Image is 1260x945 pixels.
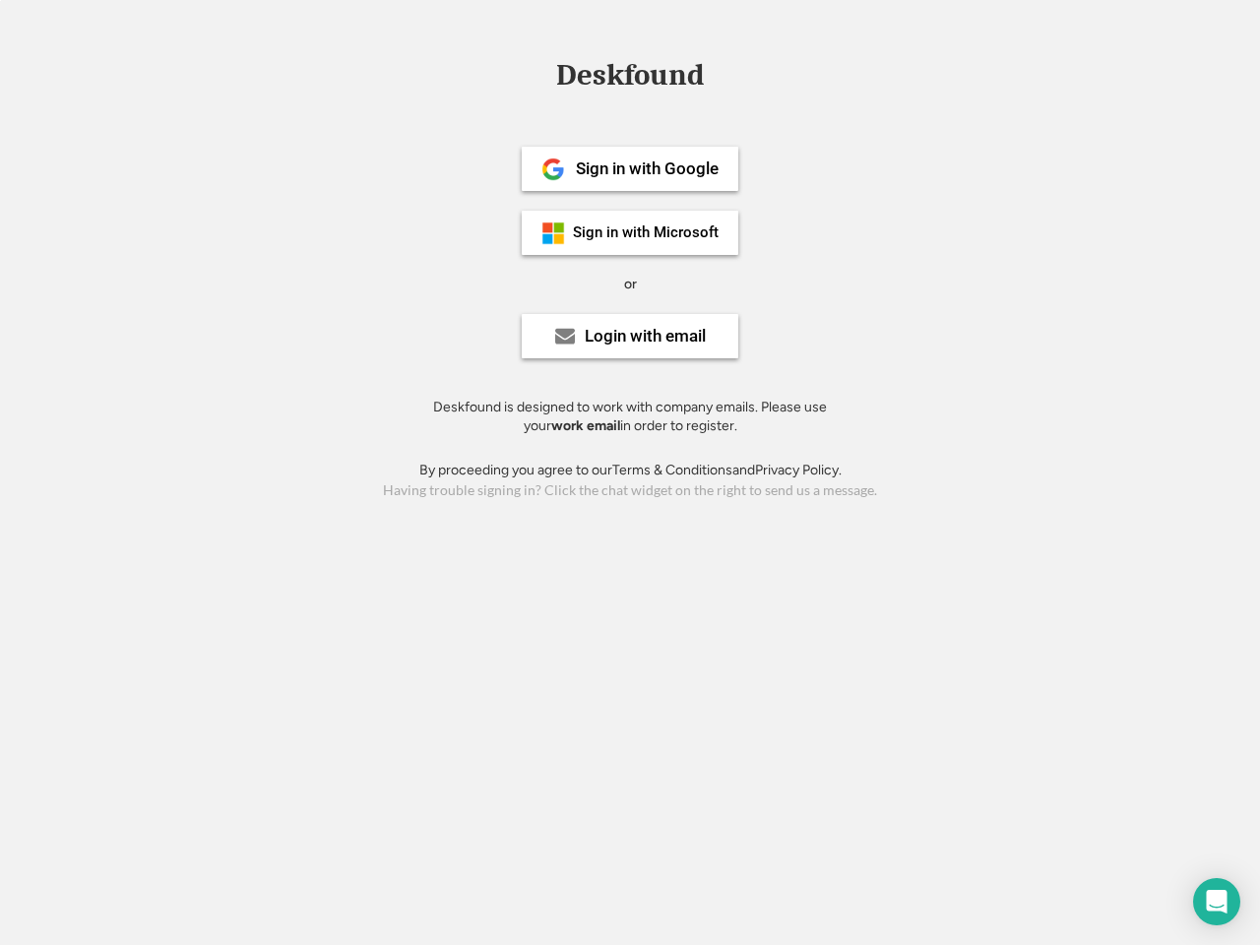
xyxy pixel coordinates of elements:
a: Privacy Policy. [755,462,842,478]
a: Terms & Conditions [612,462,732,478]
div: or [624,275,637,294]
div: Sign in with Microsoft [573,225,719,240]
img: ms-symbollockup_mssymbol_19.png [541,221,565,245]
img: 1024px-Google__G__Logo.svg.png [541,157,565,181]
div: Deskfound is designed to work with company emails. Please use your in order to register. [409,398,851,436]
strong: work email [551,417,620,434]
div: Open Intercom Messenger [1193,878,1240,925]
div: Deskfound [546,60,714,91]
div: By proceeding you agree to our and [419,461,842,480]
div: Sign in with Google [576,160,719,177]
div: Login with email [585,328,706,345]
